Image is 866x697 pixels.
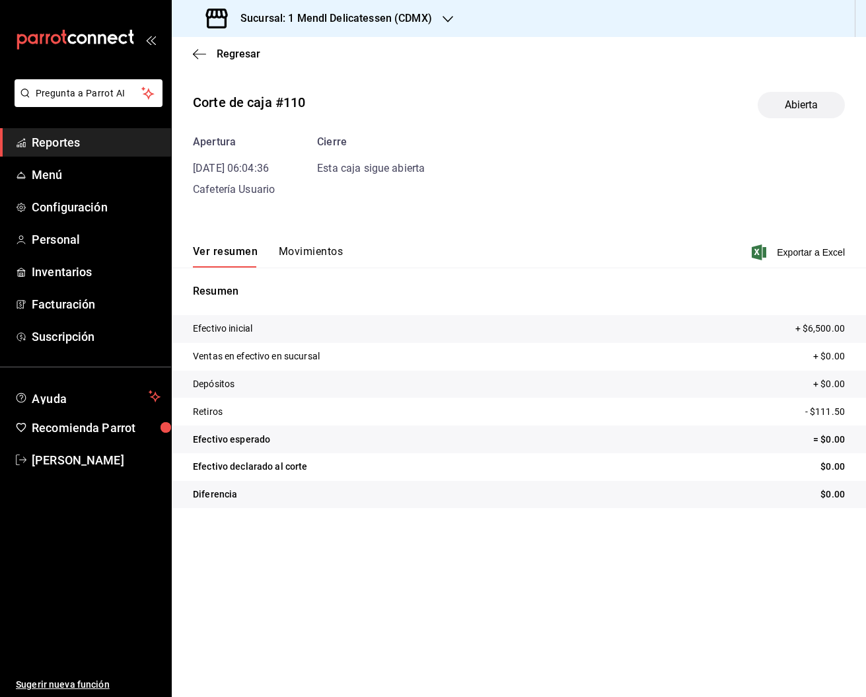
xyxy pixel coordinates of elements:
[795,322,845,336] p: + $6,500.00
[36,87,142,100] span: Pregunta a Parrot AI
[15,79,162,107] button: Pregunta a Parrot AI
[32,295,161,313] span: Facturación
[193,245,258,268] button: Ver resumen
[193,48,260,60] button: Regresar
[754,244,845,260] button: Exportar a Excel
[32,166,161,184] span: Menú
[32,263,161,281] span: Inventarios
[9,96,162,110] a: Pregunta a Parrot AI
[193,377,235,391] p: Depósitos
[193,322,252,336] p: Efectivo inicial
[32,328,161,346] span: Suscripción
[32,451,161,469] span: [PERSON_NAME]
[193,245,343,268] div: navigation tabs
[813,377,845,391] p: + $0.00
[193,134,275,150] div: Apertura
[820,488,845,501] p: $0.00
[813,433,845,447] p: = $0.00
[813,349,845,363] p: + $0.00
[16,678,161,692] span: Sugerir nueva función
[145,34,156,45] button: open_drawer_menu
[193,405,223,419] p: Retiros
[193,92,305,112] div: Corte de caja #110
[777,97,826,113] span: Abierta
[820,460,845,474] p: $0.00
[193,162,269,174] time: [DATE] 06:04:36
[193,349,320,363] p: Ventas en efectivo en sucursal
[805,405,845,419] p: - $111.50
[230,11,432,26] h3: Sucursal: 1 Mendl Delicatessen (CDMX)
[193,183,275,196] span: Cafetería Usuario
[279,245,343,268] button: Movimientos
[193,433,270,447] p: Efectivo esperado
[32,388,143,404] span: Ayuda
[193,488,237,501] p: Diferencia
[32,231,161,248] span: Personal
[193,283,845,299] p: Resumen
[217,48,260,60] span: Regresar
[32,133,161,151] span: Reportes
[317,134,425,150] div: Cierre
[32,419,161,437] span: Recomienda Parrot
[32,198,161,216] span: Configuración
[193,460,308,474] p: Efectivo declarado al corte
[317,161,425,176] div: Esta caja sigue abierta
